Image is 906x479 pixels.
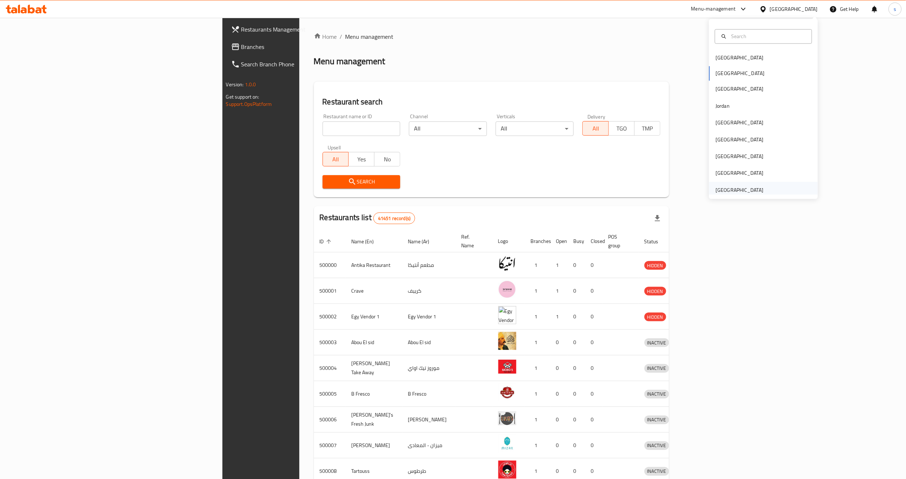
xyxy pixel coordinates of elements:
[462,232,484,250] span: Ref. Name
[314,32,669,41] nav: breadcrumb
[644,237,668,246] span: Status
[348,152,374,166] button: Yes
[498,255,516,273] img: Antika Restaurant
[568,433,585,458] td: 0
[402,407,456,433] td: [PERSON_NAME]
[550,304,568,330] td: 1
[525,381,550,407] td: 1
[525,330,550,355] td: 1
[716,153,763,161] div: [GEOGRAPHIC_DATA]
[894,5,896,13] span: s
[585,381,603,407] td: 0
[568,230,585,252] th: Busy
[408,237,439,246] span: Name (Ar)
[377,154,397,165] span: No
[582,121,608,136] button: All
[245,80,256,89] span: 1.0.0
[496,121,574,136] div: All
[728,32,807,40] input: Search
[568,330,585,355] td: 0
[585,433,603,458] td: 0
[402,355,456,381] td: موروز تيك اواي
[568,252,585,278] td: 0
[328,145,341,150] label: Upsell
[644,338,669,347] div: INACTIVE
[585,230,603,252] th: Closed
[402,278,456,304] td: كرييف
[716,119,763,127] div: [GEOGRAPHIC_DATA]
[402,381,456,407] td: B Fresco
[241,25,368,34] span: Restaurants Management
[402,330,456,355] td: Abou El sid
[346,304,402,330] td: Egy Vendor 1
[498,280,516,298] img: Crave
[323,175,401,189] button: Search
[550,278,568,304] td: 1
[585,252,603,278] td: 0
[525,252,550,278] td: 1
[352,154,372,165] span: Yes
[585,330,603,355] td: 0
[498,409,516,427] img: Lujo's Fresh Junk
[585,407,603,433] td: 0
[346,433,402,458] td: [PERSON_NAME]
[644,441,669,450] span: INACTIVE
[226,80,244,89] span: Version:
[568,304,585,330] td: 0
[644,313,666,321] span: HIDDEN
[644,261,666,270] div: HIDDEN
[612,123,632,134] span: TGO
[568,407,585,433] td: 0
[373,212,415,224] div: Total records count
[644,287,666,296] span: HIDDEN
[586,123,606,134] span: All
[585,278,603,304] td: 0
[644,416,669,424] span: INACTIVE
[498,332,516,350] img: Abou El sid
[346,278,402,304] td: Crave
[225,55,374,73] a: Search Branch Phone
[716,186,763,194] div: [GEOGRAPHIC_DATA]
[320,212,415,224] h2: Restaurants list
[585,304,603,330] td: 0
[585,355,603,381] td: 0
[492,230,525,252] th: Logo
[241,42,368,51] span: Branches
[402,433,456,458] td: ميزان - المعادى
[550,230,568,252] th: Open
[498,358,516,376] img: Moro's Take Away
[525,407,550,433] td: 1
[644,364,669,373] div: INACTIVE
[634,121,660,136] button: TMP
[498,383,516,401] img: B Fresco
[644,390,669,398] span: INACTIVE
[649,210,666,227] div: Export file
[770,5,818,13] div: [GEOGRAPHIC_DATA]
[346,330,402,355] td: Abou El sid
[346,252,402,278] td: Antika Restaurant
[644,261,666,270] span: HIDDEN
[225,21,374,38] a: Restaurants Management
[608,121,635,136] button: TGO
[328,177,395,186] span: Search
[346,355,402,381] td: [PERSON_NAME] Take Away
[568,355,585,381] td: 0
[550,407,568,433] td: 0
[568,381,585,407] td: 0
[716,54,763,62] div: [GEOGRAPHIC_DATA]
[716,85,763,93] div: [GEOGRAPHIC_DATA]
[320,237,333,246] span: ID
[409,121,487,136] div: All
[716,136,763,144] div: [GEOGRAPHIC_DATA]
[323,121,401,136] input: Search for restaurant name or ID..
[525,304,550,330] td: 1
[644,467,669,475] span: INACTIVE
[402,304,456,330] td: Egy Vendor 1
[346,407,402,433] td: [PERSON_NAME]'s Fresh Junk
[402,252,456,278] td: مطعم أنتيكا
[716,169,763,177] div: [GEOGRAPHIC_DATA]
[644,390,669,399] div: INACTIVE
